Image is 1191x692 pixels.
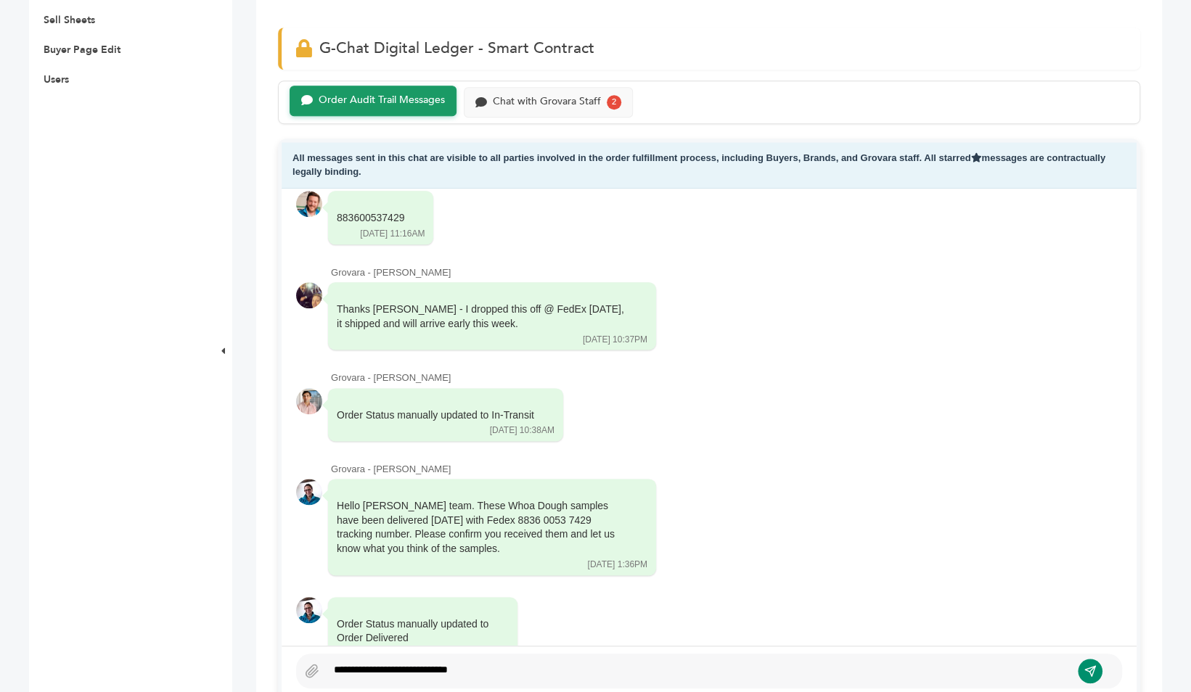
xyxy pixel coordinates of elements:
[44,13,95,27] a: Sell Sheets
[337,302,627,331] div: Thanks [PERSON_NAME] - I dropped this off @ FedEx [DATE], it shipped and will arrive early this w...
[607,95,621,110] div: 2
[337,499,627,556] div: Hello [PERSON_NAME] team. These Whoa Dough samples have been delivered [DATE] with Fedex 8836 005...
[331,266,1122,279] div: Grovara - [PERSON_NAME]
[319,38,594,59] span: G-Chat Digital Ledger - Smart Contract
[337,617,488,646] div: Order Status manually updated to Order Delivered
[319,94,445,107] div: Order Audit Trail Messages
[331,463,1122,476] div: Grovara - [PERSON_NAME]
[490,424,554,437] div: [DATE] 10:38AM
[44,73,69,86] a: Users
[493,96,601,108] div: Chat with Grovara Staff
[44,43,120,57] a: Buyer Page Edit
[331,371,1122,384] div: Grovara - [PERSON_NAME]
[337,408,534,423] div: Order Status manually updated to In-Transit
[583,334,647,346] div: [DATE] 10:37PM
[360,228,425,240] div: [DATE] 11:16AM
[588,559,647,571] div: [DATE] 1:36PM
[337,211,404,226] div: 883600537429
[282,142,1137,189] div: All messages sent in this chat are visible to all parties involved in the order fulfillment proce...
